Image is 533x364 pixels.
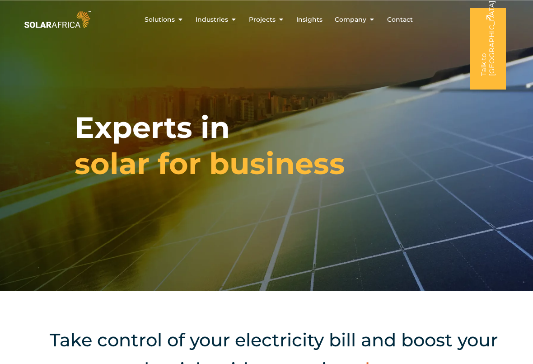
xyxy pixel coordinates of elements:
[387,15,413,24] a: Contact
[92,11,465,28] div: Menu Toggle
[196,15,228,24] span: Industries
[145,15,175,24] span: Solutions
[296,15,323,24] a: Insights
[249,15,276,24] span: Projects
[92,11,465,28] nav: Menu
[335,15,366,24] span: Company
[75,109,345,182] h1: Experts in
[75,146,345,182] span: solar for business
